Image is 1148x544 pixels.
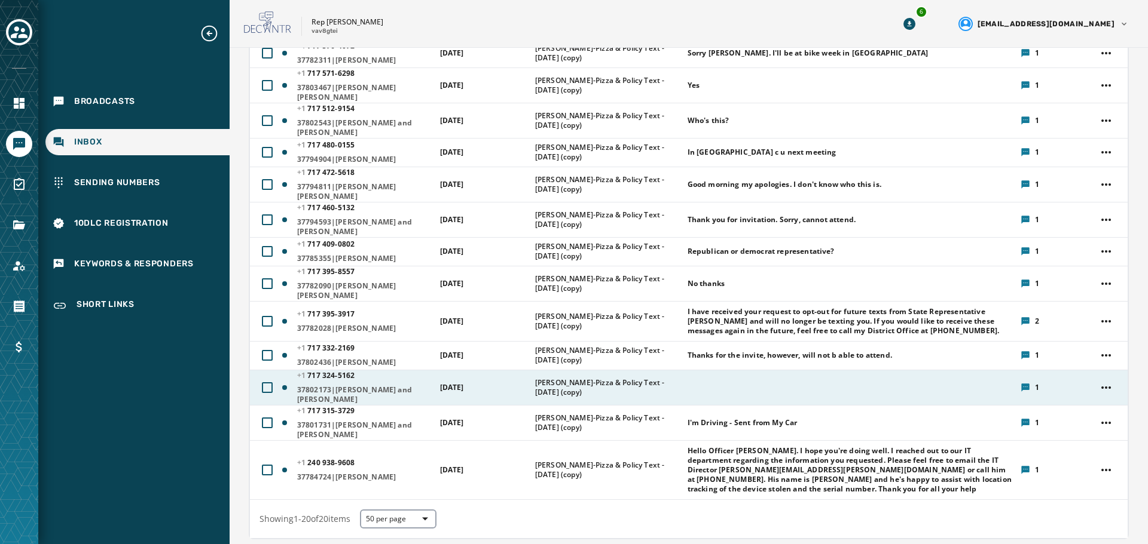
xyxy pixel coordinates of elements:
[297,140,308,150] span: +1
[297,83,432,102] span: 37803467|[PERSON_NAME] [PERSON_NAME]
[535,378,680,397] span: [PERSON_NAME]-Pizza & Policy Text - [DATE] (copy)
[45,251,230,277] a: Navigate to Keywords & Responders
[312,17,383,27] p: Rep [PERSON_NAME]
[1035,247,1039,256] span: 1
[688,81,700,90] span: Yes
[297,370,308,380] span: +1
[297,281,432,300] span: 37782090|[PERSON_NAME] [PERSON_NAME]
[297,420,432,439] span: 37801731|[PERSON_NAME] and [PERSON_NAME]
[1035,418,1039,428] span: 1
[1035,147,1039,157] span: 1
[297,239,308,249] span: +1
[297,155,432,164] span: 37794904|[PERSON_NAME]
[535,210,680,229] span: [PERSON_NAME]-Pizza & Policy Text - [DATE] (copy)
[535,346,680,365] span: [PERSON_NAME]-Pizza & Policy Text - [DATE] (copy)
[297,309,308,319] span: +1
[297,140,355,150] span: 717 480 - 0155
[688,147,836,157] span: In [GEOGRAPHIC_DATA] c u next meeting
[535,274,680,293] span: [PERSON_NAME]-Pizza & Policy Text - [DATE] (copy)
[440,214,464,225] span: [DATE]
[440,115,464,125] span: [DATE]
[297,343,355,353] span: 717 332 - 2169
[440,316,464,326] span: [DATE]
[297,182,432,201] span: 37794811|[PERSON_NAME] [PERSON_NAME]
[535,44,680,63] span: [PERSON_NAME]-Pizza & Policy Text - [DATE] (copy)
[688,446,1013,494] span: Hello Officer [PERSON_NAME]. I hope you're doing well. I reached out to our IT department regardi...
[297,370,355,380] span: 717 324 - 5162
[297,68,355,78] span: 717 571 - 6298
[259,513,350,524] span: Showing 1 - 20 of 20 items
[6,334,32,360] a: Navigate to Billing
[1035,180,1039,189] span: 1
[297,266,355,276] span: 717 395 - 8557
[1035,316,1039,326] span: 2
[297,202,308,213] span: +1
[77,299,135,313] span: Short Links
[535,460,680,480] span: [PERSON_NAME]-Pizza & Policy Text - [DATE] (copy)
[1035,279,1039,288] span: 1
[688,247,835,256] span: Republican or democrat representative?
[688,279,725,288] span: No thanks
[535,76,680,95] span: [PERSON_NAME]-Pizza & Policy Text - [DATE] (copy)
[45,210,230,236] a: Navigate to 10DLC Registration
[1035,116,1039,125] span: 1
[200,24,228,43] button: Expand sub nav menu
[297,358,432,367] span: 37802436|[PERSON_NAME]
[297,217,432,236] span: 37794593|[PERSON_NAME] and [PERSON_NAME]
[297,202,355,213] span: 717 460 - 5132
[440,465,464,475] span: [DATE]
[688,116,729,125] span: Who's this?
[297,472,432,482] span: 37784724|[PERSON_NAME]
[297,56,432,65] span: 37782311|[PERSON_NAME]
[688,215,856,225] span: Thank you for invitation. Sorry, cannot attend.
[74,136,102,148] span: Inbox
[440,147,464,157] span: [DATE]
[297,405,355,416] span: 717 315 - 3729
[297,118,432,137] span: 37802543|[PERSON_NAME] and [PERSON_NAME]
[440,350,464,360] span: [DATE]
[297,254,432,263] span: 37785355|[PERSON_NAME]
[366,514,430,524] span: 50 per page
[1035,48,1039,58] span: 1
[6,19,32,45] button: Toggle account select drawer
[688,351,892,360] span: Thanks for the invite, however, will not b able to attend.
[6,131,32,157] a: Navigate to Messaging
[535,143,680,162] span: [PERSON_NAME]-Pizza & Policy Text - [DATE] (copy)
[440,382,464,392] span: [DATE]
[6,293,32,319] a: Navigate to Orders
[6,171,32,198] a: Navigate to Surveys
[312,27,338,36] p: vav8gtei
[535,242,680,261] span: [PERSON_NAME]-Pizza & Policy Text - [DATE] (copy)
[45,129,230,155] a: Navigate to Inbox
[297,103,355,113] span: 717 512 - 9154
[297,385,432,404] span: 37802173|[PERSON_NAME] and [PERSON_NAME]
[899,13,920,35] button: Download Menu
[440,179,464,189] span: [DATE]
[45,170,230,196] a: Navigate to Sending Numbers
[297,239,355,249] span: 717 409 - 0802
[297,103,308,113] span: +1
[688,418,798,428] span: I'm Driving - Sent from My Car
[297,457,355,468] span: 240 938 - 9608
[297,68,308,78] span: +1
[535,175,680,194] span: [PERSON_NAME]-Pizza & Policy Text - [DATE] (copy)
[535,312,680,331] span: [PERSON_NAME]-Pizza & Policy Text - [DATE] (copy)
[1035,215,1039,225] span: 1
[297,266,308,276] span: +1
[440,246,464,256] span: [DATE]
[6,253,32,279] a: Navigate to Account
[440,80,464,90] span: [DATE]
[45,291,230,320] a: Navigate to Short Links
[297,309,355,319] span: 717 395 - 3917
[688,48,929,58] span: Sorry [PERSON_NAME]. I'll be at bike week in [GEOGRAPHIC_DATA]
[6,212,32,238] a: Navigate to Files
[1035,81,1039,90] span: 1
[1035,465,1039,475] span: 1
[74,258,194,270] span: Keywords & Responders
[74,177,160,189] span: Sending Numbers
[74,96,135,107] span: Broadcasts
[45,88,230,115] a: Navigate to Broadcasts
[74,217,169,229] span: 10DLC Registration
[297,167,308,177] span: +1
[978,19,1115,29] span: [EMAIL_ADDRESS][DOMAIN_NAME]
